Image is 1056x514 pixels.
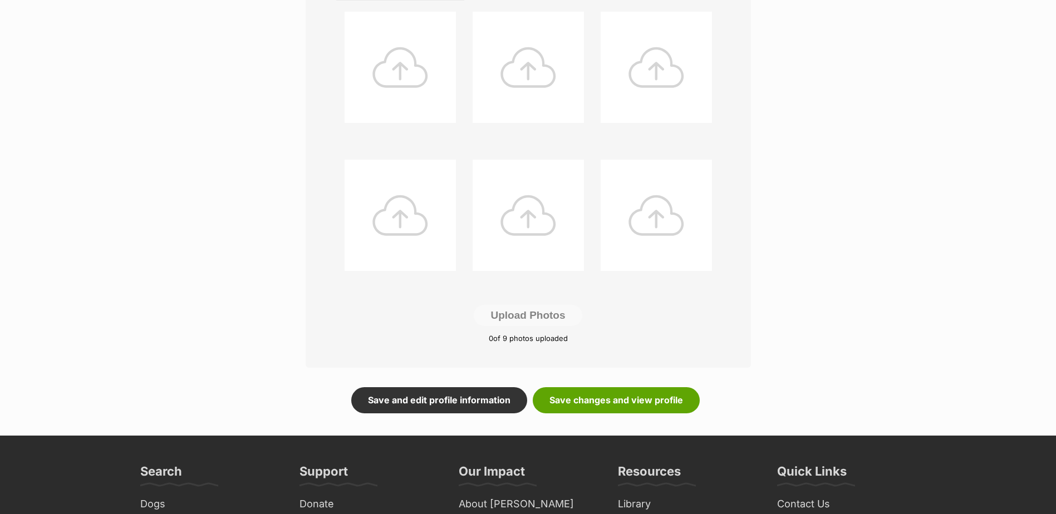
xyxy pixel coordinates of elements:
a: Contact Us [773,496,921,513]
h3: Quick Links [777,463,847,486]
p: of 9 photos uploaded [322,333,734,344]
a: About [PERSON_NAME] [454,496,602,513]
h3: Our Impact [459,463,525,486]
h3: Search [140,463,182,486]
a: Donate [295,496,443,513]
a: Save changes and view profile [533,387,700,413]
button: Upload Photos [474,305,582,326]
a: Save and edit profile information [351,387,527,413]
h3: Resources [618,463,681,486]
a: Library [613,496,762,513]
span: 0 [489,334,493,343]
h3: Support [299,463,348,486]
a: Dogs [136,496,284,513]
